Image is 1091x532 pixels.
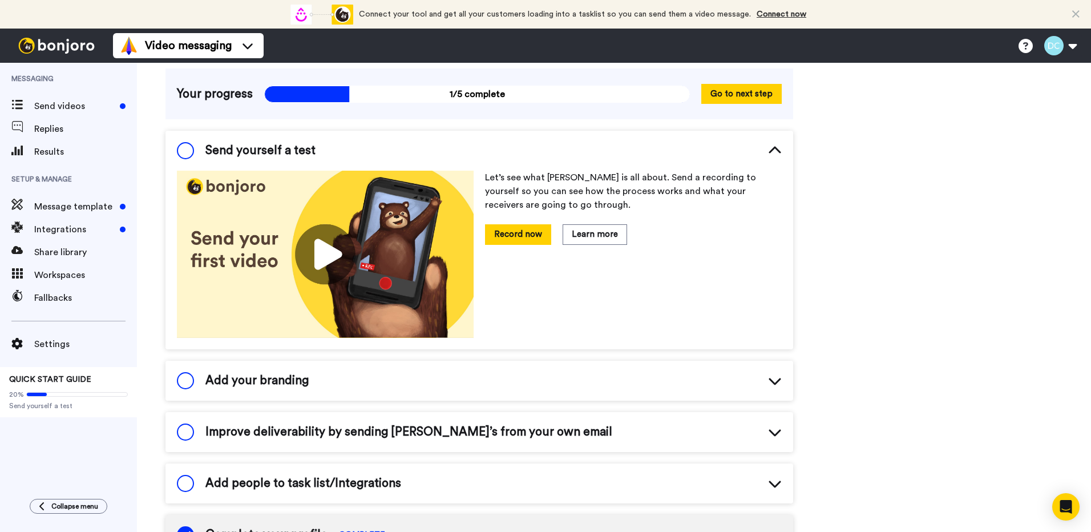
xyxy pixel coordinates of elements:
[177,86,253,103] span: Your progress
[51,502,98,511] span: Collapse menu
[177,171,474,338] img: 178eb3909c0dc23ce44563bdb6dc2c11.jpg
[34,268,137,282] span: Workspaces
[34,337,137,351] span: Settings
[34,145,137,159] span: Results
[264,86,690,103] span: 1/5 complete
[34,200,115,213] span: Message template
[9,390,24,399] span: 20%
[34,291,137,305] span: Fallbacks
[30,499,107,514] button: Collapse menu
[9,401,128,410] span: Send yourself a test
[14,38,99,54] img: bj-logo-header-white.svg
[205,372,309,389] span: Add your branding
[290,5,353,25] div: animation
[205,142,316,159] span: Send yourself a test
[701,84,782,104] button: Go to next step
[563,224,627,244] button: Learn more
[34,223,115,236] span: Integrations
[34,245,137,259] span: Share library
[359,10,751,18] span: Connect your tool and get all your customers loading into a tasklist so you can send them a video...
[145,38,232,54] span: Video messaging
[205,475,401,492] span: Add people to task list/Integrations
[1052,493,1080,521] div: Open Intercom Messenger
[120,37,138,55] img: vm-color.svg
[9,376,91,384] span: QUICK START GUIDE
[485,224,551,244] button: Record now
[34,122,137,136] span: Replies
[485,171,782,212] p: Let’s see what [PERSON_NAME] is all about. Send a recording to yourself so you can see how the pr...
[205,424,612,441] span: Improve deliverability by sending [PERSON_NAME]’s from your own email
[34,99,115,113] span: Send videos
[757,10,806,18] a: Connect now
